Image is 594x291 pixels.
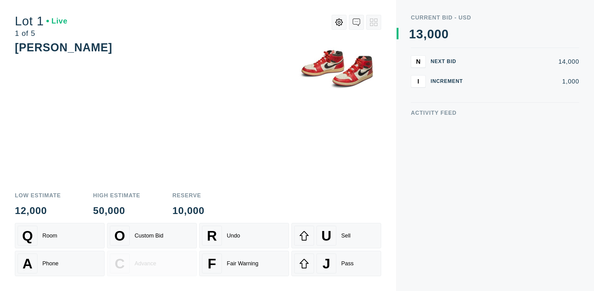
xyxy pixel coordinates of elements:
[107,251,197,276] button: CAdvance
[15,30,67,37] div: 1 of 5
[321,228,331,244] span: U
[411,75,426,88] button: I
[431,59,468,64] div: Next Bid
[199,223,289,248] button: RUndo
[427,28,434,40] div: 0
[42,260,58,267] div: Phone
[416,28,423,40] div: 3
[341,260,354,267] div: Pass
[15,223,105,248] button: QRoom
[42,233,57,239] div: Room
[417,78,419,85] span: I
[23,256,32,272] span: A
[135,233,163,239] div: Custom Bid
[15,41,112,54] div: [PERSON_NAME]
[93,206,140,216] div: 50,000
[15,15,67,27] div: Lot 1
[291,251,381,276] button: JPass
[15,251,105,276] button: APhone
[291,223,381,248] button: USell
[441,28,449,40] div: 0
[15,193,61,198] div: Low Estimate
[341,233,351,239] div: Sell
[473,78,579,84] div: 1,000
[431,79,468,84] div: Increment
[411,110,579,116] div: Activity Feed
[322,256,330,272] span: J
[411,15,579,20] div: Current Bid - USD
[416,58,420,65] span: N
[22,228,33,244] span: Q
[434,28,441,40] div: 0
[107,223,197,248] button: OCustom Bid
[114,228,125,244] span: O
[199,251,289,276] button: FFair Warning
[207,228,217,244] span: R
[135,260,156,267] div: Advance
[93,193,140,198] div: High Estimate
[409,28,416,40] div: 1
[46,17,67,25] div: Live
[172,206,204,216] div: 10,000
[208,256,216,272] span: F
[473,58,579,65] div: 14,000
[115,256,125,272] span: C
[411,55,426,68] button: N
[172,193,204,198] div: Reserve
[424,28,427,152] div: ,
[227,260,258,267] div: Fair Warning
[15,206,61,216] div: 12,000
[227,233,240,239] div: Undo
